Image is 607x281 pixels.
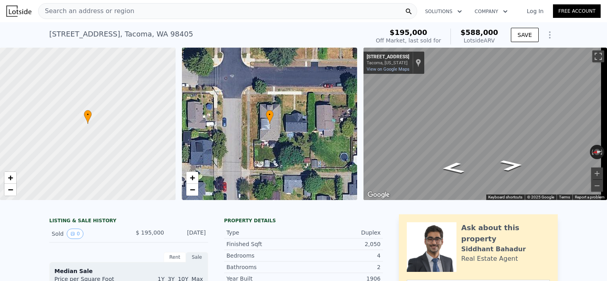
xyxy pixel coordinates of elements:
button: Toggle fullscreen view [592,50,604,62]
div: Property details [224,217,383,224]
span: • [84,111,92,118]
div: Finished Sqft [226,240,303,248]
a: Free Account [553,4,601,18]
span: − [8,185,13,194]
div: 2,050 [303,240,381,248]
div: Real Estate Agent [461,254,518,264]
span: $195,000 [390,28,427,37]
button: Rotate counterclockwise [590,145,594,159]
div: Map [363,48,607,200]
button: Solutions [419,4,468,19]
div: Tacoma, [US_STATE] [367,60,409,65]
button: Keyboard shortcuts [488,194,522,200]
a: Show location on map [416,58,421,67]
span: − [189,185,195,194]
path: Go South, S Junett St [491,157,533,173]
img: Lotside [6,6,31,17]
span: + [8,173,13,183]
a: Report a problem [575,195,605,199]
span: © 2025 Google [527,195,554,199]
a: Zoom out [4,184,16,196]
button: Zoom out [591,180,603,192]
div: Sale [186,252,208,262]
div: [STREET_ADDRESS] [367,54,409,60]
div: Lotside ARV [460,37,498,44]
span: $588,000 [460,28,498,37]
button: Zoom in [591,167,603,179]
div: 2 [303,263,381,271]
img: Google [365,190,392,200]
div: Siddhant Bahadur [461,244,526,254]
a: Zoom out [186,184,198,196]
div: Bedrooms [226,252,303,260]
button: Rotate clockwise [600,145,605,159]
div: LISTING & SALE HISTORY [49,217,208,225]
button: View historical data [67,229,83,239]
button: Company [468,4,514,19]
div: [STREET_ADDRESS] , Tacoma , WA 98405 [49,29,193,40]
span: $ 195,000 [136,229,164,236]
span: • [266,111,274,118]
div: Ask about this property [461,222,550,244]
span: + [189,173,195,183]
a: Zoom in [186,172,198,184]
div: Street View [363,48,607,200]
div: Sold [52,229,122,239]
div: 4 [303,252,381,260]
a: Zoom in [4,172,16,184]
div: • [266,110,274,124]
a: Terms (opens in new tab) [559,195,570,199]
div: Off Market, last sold for [376,37,441,44]
path: Go North, S Junett St [432,160,474,176]
div: Duplex [303,229,381,237]
div: Type [226,229,303,237]
button: SAVE [511,28,539,42]
div: Bathrooms [226,263,303,271]
a: Log In [517,7,553,15]
div: Rent [164,252,186,262]
button: Show Options [542,27,558,43]
button: Reset the view [590,148,605,156]
a: Open this area in Google Maps (opens a new window) [365,190,392,200]
div: • [84,110,92,124]
div: Median Sale [54,267,203,275]
span: Search an address or region [39,6,134,16]
div: [DATE] [170,229,206,239]
a: View on Google Maps [367,67,410,72]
